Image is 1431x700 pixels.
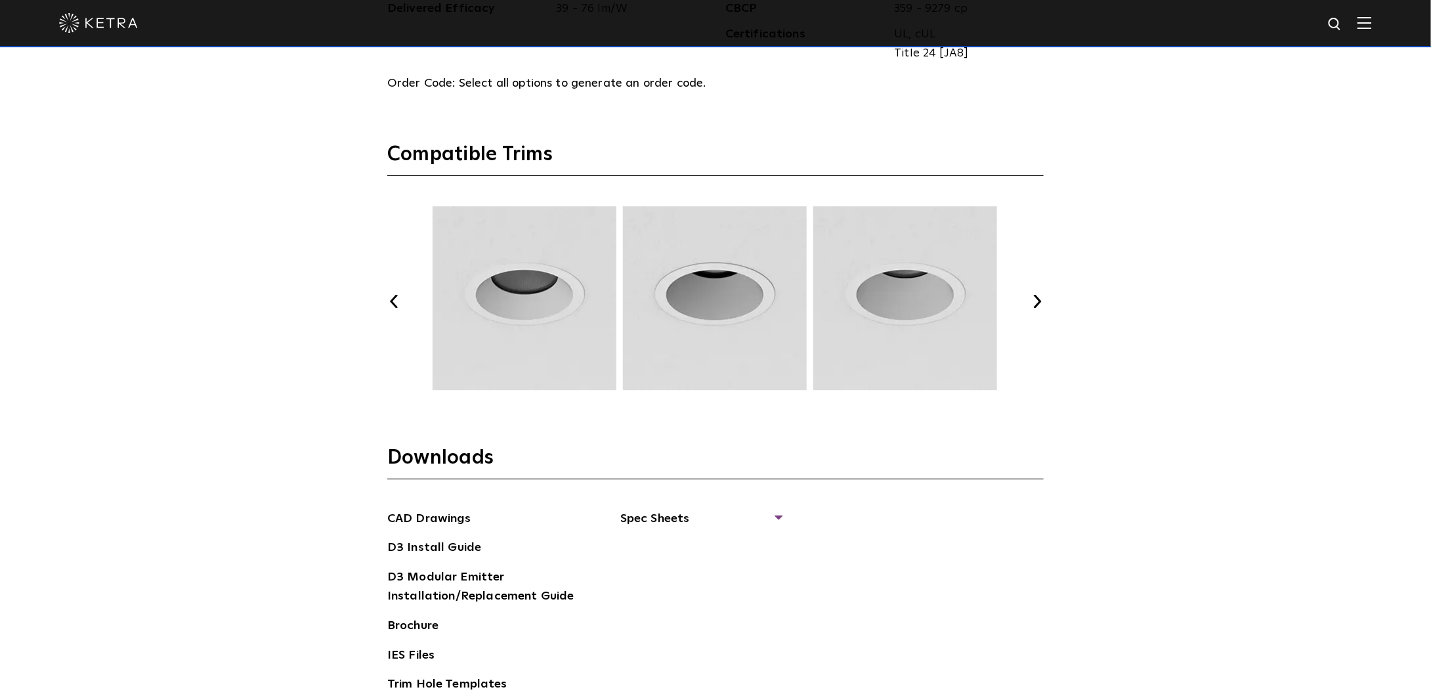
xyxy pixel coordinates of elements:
[387,142,1044,176] h3: Compatible Trims
[387,77,456,89] span: Order Code:
[895,44,1035,63] span: Title 24 [JA8]
[620,510,781,538] span: Spec Sheets
[387,510,471,531] a: CAD Drawings
[459,77,706,89] span: Select all options to generate an order code.
[387,295,400,308] button: Previous
[59,13,138,33] img: ketra-logo-2019-white
[387,646,435,667] a: IES Files
[1031,295,1044,308] button: Next
[387,538,481,559] a: D3 Install Guide
[387,568,584,608] a: D3 Modular Emitter Installation/Replacement Guide
[621,206,809,390] img: TRM020.webp
[811,206,999,390] img: TRM025.webp
[387,675,507,696] a: Trim Hole Templates
[431,206,618,390] img: TRM015.webp
[387,445,1044,479] h3: Downloads
[1357,16,1372,29] img: Hamburger%20Nav.svg
[1327,16,1344,33] img: search icon
[387,617,438,638] a: Brochure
